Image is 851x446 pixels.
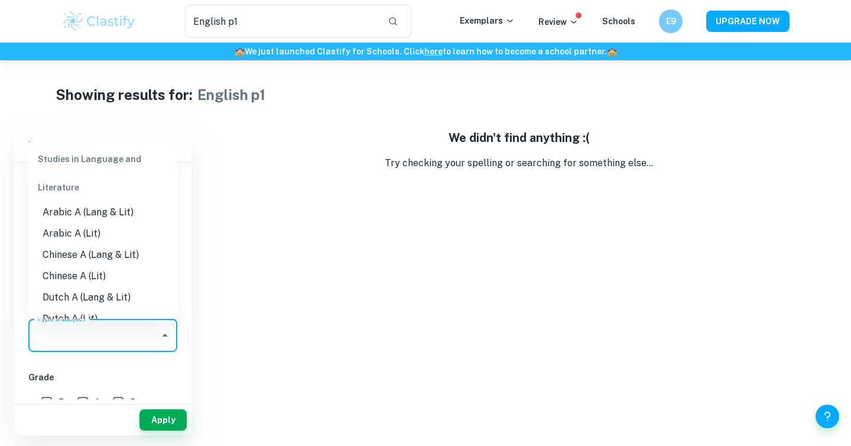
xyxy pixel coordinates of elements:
h6: Grade [28,371,177,384]
span: 6 [95,396,100,409]
button: Close [157,327,173,344]
button: Help and Feedback [816,405,839,428]
h6: Filter exemplars [14,129,191,162]
h5: We didn't find anything :( [201,129,837,147]
h1: English p1 [197,84,265,105]
a: here [424,47,443,56]
img: Clastify logo [61,9,137,33]
p: Try checking your spelling or searching for something else... [201,156,837,170]
h1: Showing results for: [56,84,193,105]
a: Schools [602,17,635,26]
li: Dutch A (Lang & Lit) [28,287,177,308]
button: Apply [139,409,187,431]
li: Arabic A (Lit) [28,223,177,244]
li: Chinese A (Lang & Lit) [28,244,177,266]
p: Exemplars [460,14,515,27]
li: Arabic A (Lang & Lit) [28,202,177,223]
span: 🏫 [235,47,245,56]
li: Dutch A (Lit) [28,308,177,329]
p: Review [538,15,579,28]
button: UPGRADE NOW [706,11,790,32]
input: Search for any exemplars... [185,5,378,38]
span: 7 [59,396,64,409]
h6: E9 [664,15,678,28]
h6: We just launched Clastify for Schools. Click to learn how to become a school partner. [2,45,849,58]
li: Chinese A (Lit) [28,266,177,287]
span: 5 [130,396,135,409]
button: E9 [659,9,683,33]
div: Studies in Language and Literature [28,145,177,202]
span: 🏫 [607,47,617,56]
